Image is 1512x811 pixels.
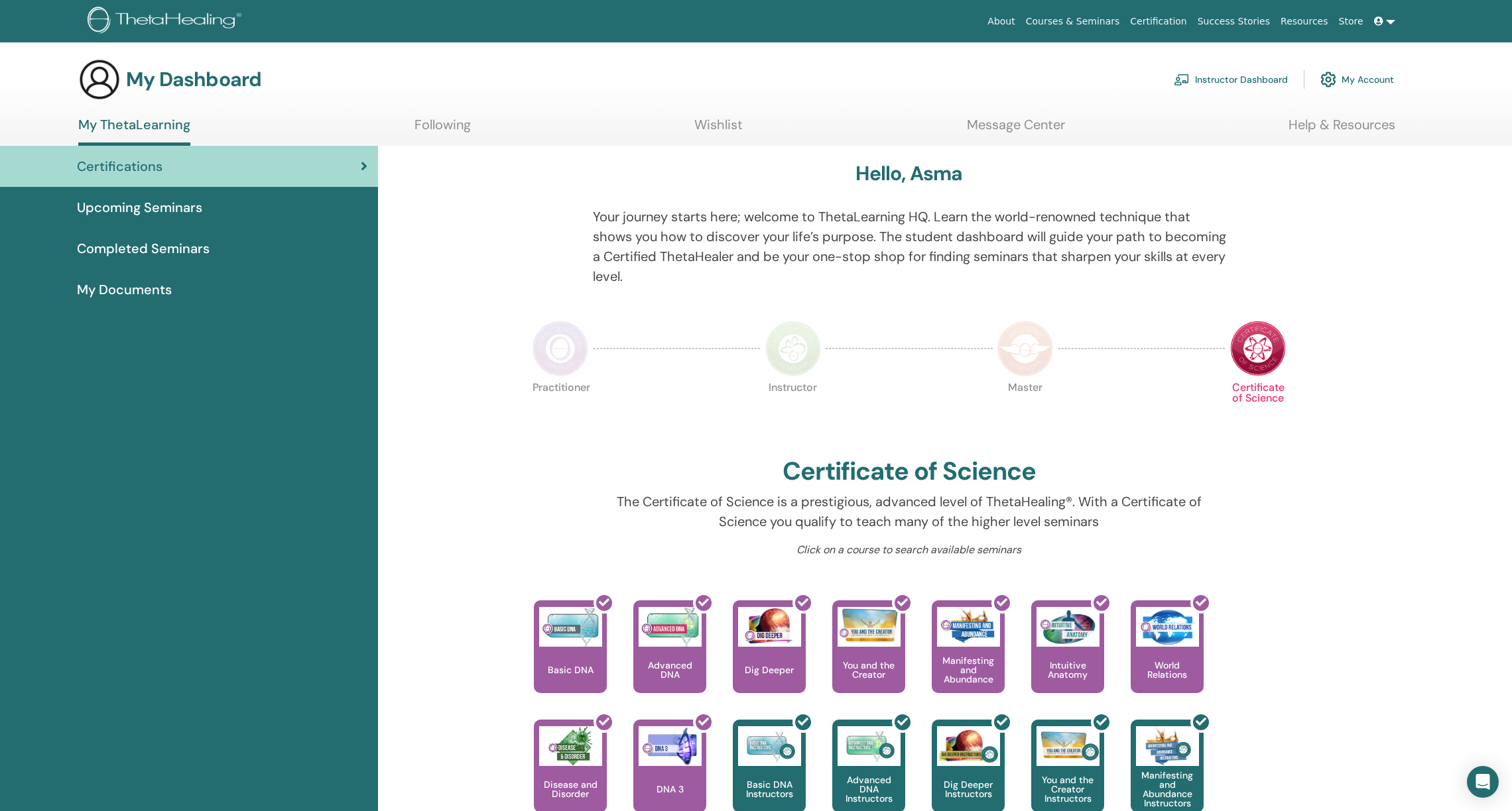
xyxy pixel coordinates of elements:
[1174,74,1190,85] img: chalkboard-teacher.svg
[534,780,607,798] p: Disease and Disorder
[1230,382,1286,438] p: Certificate of Science
[414,117,471,142] a: Following
[694,117,743,142] a: Wishlist
[982,9,1020,34] a: About
[633,600,706,720] a: Advanced DNA Advanced DNA
[1037,607,1100,647] img: Intuitive Anatomy
[534,600,607,720] a: Basic DNA Basic DNA
[1125,9,1192,34] a: Certification
[1031,661,1104,679] p: Intuitive Anatomy
[738,726,801,766] img: Basic DNA Instructors
[593,492,1226,531] p: The Certificate of Science is a prestigious, advanced level of ThetaHealing®. With a Certificate ...
[937,726,1000,766] img: Dig Deeper Instructors
[838,726,901,766] img: Advanced DNA Instructors
[832,775,905,803] p: Advanced DNA Instructors
[1275,9,1334,34] a: Resources
[1031,775,1104,803] p: You and the Creator Instructors
[997,382,1053,438] p: Master
[1131,600,1204,720] a: World Relations World Relations
[1131,661,1204,679] p: World Relations
[78,58,121,101] img: generic-user-icon.jpg
[1136,607,1199,647] img: World Relations
[1320,65,1394,94] a: My Account
[593,207,1226,286] p: Your journey starts here; welcome to ThetaLearning HQ. Learn the world-renowned technique that sh...
[1467,766,1499,798] div: Open Intercom Messenger
[838,607,901,643] img: You and the Creator
[88,7,246,36] img: logo.png
[77,239,210,258] span: Completed Seminars
[533,382,588,438] p: Practitioner
[765,382,821,438] p: Instructor
[1174,65,1288,94] a: Instructor Dashboard
[1230,321,1286,376] img: Certificate of Science
[1131,771,1204,808] p: Manifesting and Abundance Instructors
[1021,9,1125,34] a: Courses & Seminars
[639,726,702,766] img: DNA 3
[855,162,962,186] h3: Hello, Asma
[932,600,1005,720] a: Manifesting and Abundance Manifesting and Abundance
[1136,726,1199,766] img: Manifesting and Abundance Instructors
[77,280,172,299] span: My Documents
[738,607,801,647] img: Dig Deeper
[593,542,1226,558] p: Click on a course to search available seminars
[739,665,799,675] p: Dig Deeper
[539,607,602,647] img: Basic DNA
[77,197,202,217] span: Upcoming Seminars
[932,780,1005,798] p: Dig Deeper Instructors
[77,156,162,176] span: Certifications
[1031,600,1104,720] a: Intuitive Anatomy Intuitive Anatomy
[1289,117,1395,142] a: Help & Resources
[932,656,1005,684] p: Manifesting and Abundance
[832,661,905,679] p: You and the Creator
[1037,726,1100,766] img: You and the Creator Instructors
[639,607,702,647] img: Advanced DNA
[539,726,602,766] img: Disease and Disorder
[783,457,1036,487] h2: Certificate of Science
[937,607,1000,647] img: Manifesting and Abundance
[1320,68,1336,91] img: cog.svg
[633,661,706,679] p: Advanced DNA
[967,117,1065,142] a: Message Center
[1192,9,1275,34] a: Success Stories
[78,117,190,146] a: My ThetaLearning
[1334,9,1369,34] a: Store
[126,68,261,91] h3: My Dashboard
[533,321,588,376] img: Practitioner
[733,780,806,798] p: Basic DNA Instructors
[997,321,1053,376] img: Master
[765,321,821,376] img: Instructor
[832,600,905,720] a: You and the Creator You and the Creator
[733,600,806,720] a: Dig Deeper Dig Deeper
